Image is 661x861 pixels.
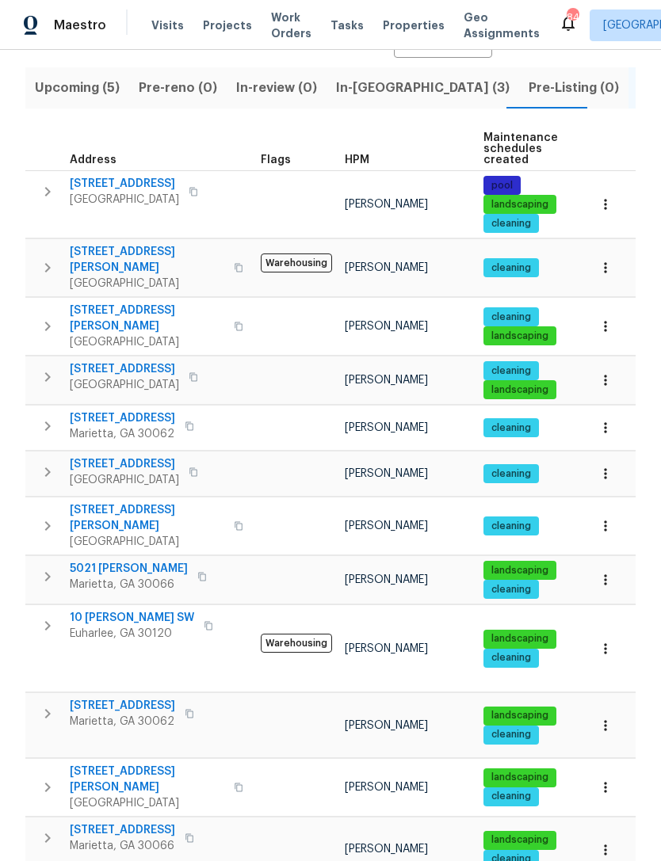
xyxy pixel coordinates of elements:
[336,77,510,99] span: In-[GEOGRAPHIC_DATA] (3)
[70,764,224,795] span: [STREET_ADDRESS][PERSON_NAME]
[345,422,428,433] span: [PERSON_NAME]
[271,10,311,41] span: Work Orders
[345,520,428,531] span: [PERSON_NAME]
[345,262,428,273] span: [PERSON_NAME]
[485,261,537,275] span: cleaning
[464,10,540,41] span: Geo Assignments
[70,534,224,550] span: [GEOGRAPHIC_DATA]
[70,795,224,811] span: [GEOGRAPHIC_DATA]
[485,310,537,324] span: cleaning
[485,771,555,784] span: landscaping
[345,199,428,210] span: [PERSON_NAME]
[54,17,106,33] span: Maestro
[70,577,188,592] span: Marietta, GA 30066
[383,17,445,33] span: Properties
[485,728,537,741] span: cleaning
[236,77,317,99] span: In-review (0)
[70,276,224,291] span: [GEOGRAPHIC_DATA]
[70,192,179,208] span: [GEOGRAPHIC_DATA]
[70,303,224,334] span: [STREET_ADDRESS][PERSON_NAME]
[70,698,175,714] span: [STREET_ADDRESS]
[485,520,537,533] span: cleaning
[330,20,364,31] span: Tasks
[70,626,194,642] span: Euharlee, GA 30120
[485,383,555,397] span: landscaping
[345,321,428,332] span: [PERSON_NAME]
[203,17,252,33] span: Projects
[70,361,179,377] span: [STREET_ADDRESS]
[485,564,555,577] span: landscaping
[70,561,188,577] span: 5021 [PERSON_NAME]
[70,472,179,488] span: [GEOGRAPHIC_DATA]
[70,176,179,192] span: [STREET_ADDRESS]
[139,77,217,99] span: Pre-reno (0)
[483,132,558,166] span: Maintenance schedules created
[151,17,184,33] span: Visits
[485,709,555,722] span: landscaping
[345,574,428,585] span: [PERSON_NAME]
[70,334,224,350] span: [GEOGRAPHIC_DATA]
[485,217,537,230] span: cleaning
[485,833,555,847] span: landscaping
[529,77,619,99] span: Pre-Listing (0)
[70,244,224,276] span: [STREET_ADDRESS][PERSON_NAME]
[485,583,537,596] span: cleaning
[485,330,555,343] span: landscaping
[485,790,537,803] span: cleaning
[345,375,428,386] span: [PERSON_NAME]
[70,426,175,442] span: Marietta, GA 30062
[485,467,537,481] span: cleaning
[70,410,175,426] span: [STREET_ADDRESS]
[345,782,428,793] span: [PERSON_NAME]
[345,844,428,855] span: [PERSON_NAME]
[345,468,428,479] span: [PERSON_NAME]
[485,421,537,435] span: cleaning
[485,179,519,192] span: pool
[261,154,291,166] span: Flags
[35,77,120,99] span: Upcoming (5)
[70,714,175,730] span: Marietta, GA 30062
[70,822,175,838] span: [STREET_ADDRESS]
[345,643,428,654] span: [PERSON_NAME]
[567,10,578,25] div: 84
[70,610,194,626] span: 10 [PERSON_NAME] SW
[70,154,117,166] span: Address
[70,502,224,534] span: [STREET_ADDRESS][PERSON_NAME]
[261,253,332,272] span: Warehousing
[485,364,537,378] span: cleaning
[485,198,555,211] span: landscaping
[345,720,428,731] span: [PERSON_NAME]
[261,634,332,653] span: Warehousing
[70,456,179,472] span: [STREET_ADDRESS]
[70,377,179,393] span: [GEOGRAPHIC_DATA]
[345,154,369,166] span: HPM
[485,651,537,665] span: cleaning
[70,838,175,854] span: Marietta, GA 30066
[485,632,555,646] span: landscaping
